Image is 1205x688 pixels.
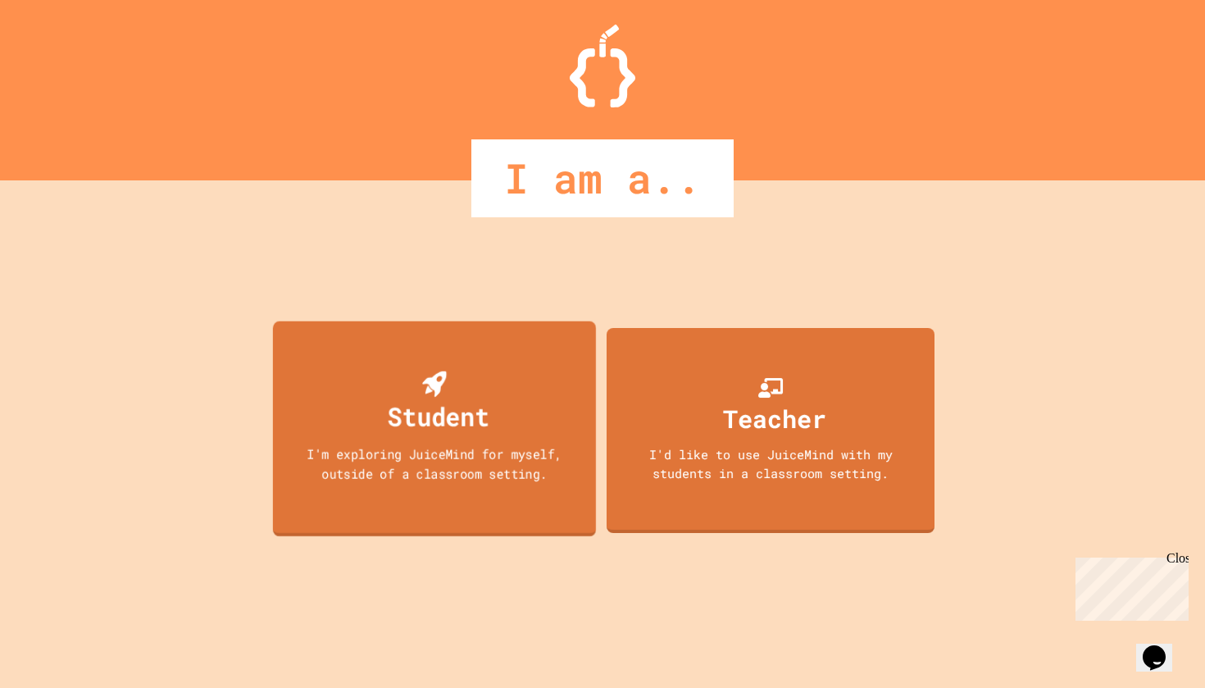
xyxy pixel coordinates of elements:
iframe: chat widget [1136,622,1189,672]
div: Chat with us now!Close [7,7,113,104]
div: I am a.. [471,139,734,217]
div: Teacher [723,400,826,437]
img: Logo.svg [570,25,635,107]
iframe: chat widget [1069,551,1189,621]
div: I'm exploring JuiceMind for myself, outside of a classroom setting. [289,444,580,482]
div: Student [388,397,489,435]
div: I'd like to use JuiceMind with my students in a classroom setting. [623,445,918,482]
